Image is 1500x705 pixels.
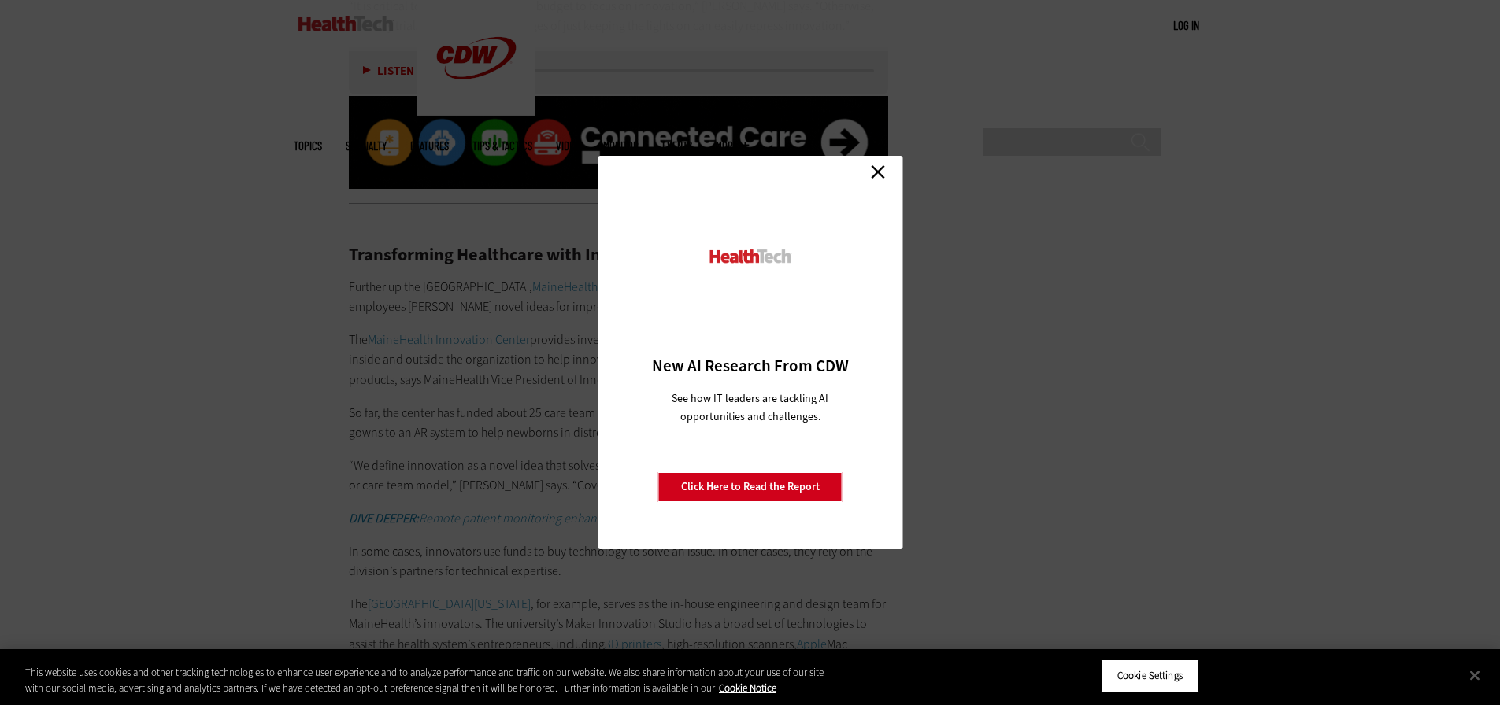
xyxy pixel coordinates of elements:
[1101,659,1199,692] button: Cookie Settings
[707,248,793,264] img: HealthTech_0.png
[653,389,847,426] p: See how IT leaders are tackling AI opportunities and challenges.
[719,681,776,695] a: More information about your privacy
[658,472,843,502] a: Click Here to Read the Report
[25,665,825,696] div: This website uses cookies and other tracking technologies to enhance user experience and to analy...
[625,355,875,377] h3: New AI Research From CDW
[866,160,890,183] a: Close
[1457,658,1492,692] button: Close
